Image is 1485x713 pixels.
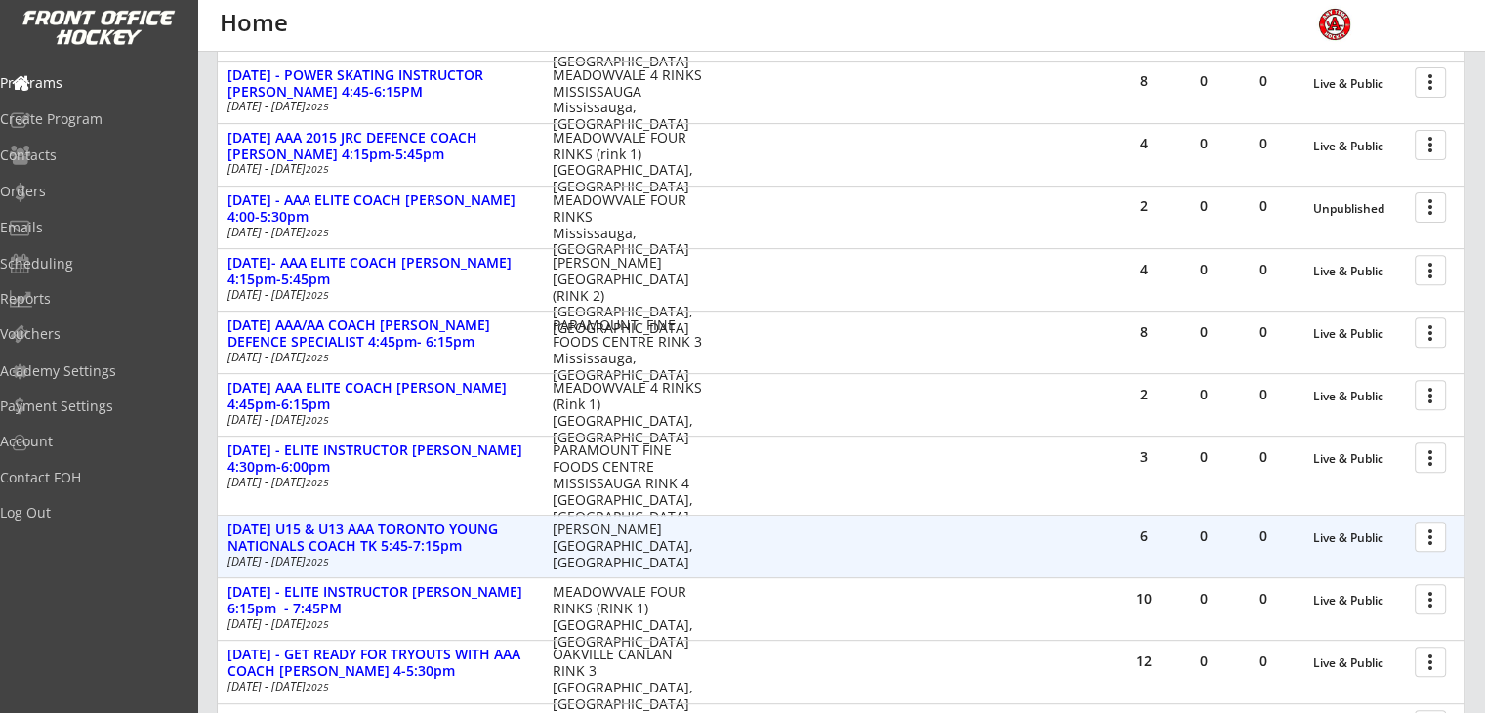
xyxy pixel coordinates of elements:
[553,584,706,650] div: MEADOWVALE FOUR RINKS (RINK 1) [GEOGRAPHIC_DATA], [GEOGRAPHIC_DATA]
[1234,74,1293,88] div: 0
[1115,592,1174,606] div: 10
[1175,74,1233,88] div: 0
[1115,388,1174,401] div: 2
[1175,529,1233,543] div: 0
[1415,380,1446,410] button: more_vert
[1115,74,1174,88] div: 8
[306,288,329,302] em: 2025
[1313,77,1405,91] div: Live & Public
[1234,199,1293,213] div: 0
[1415,192,1446,223] button: more_vert
[1415,584,1446,614] button: more_vert
[227,352,526,363] div: [DATE] - [DATE]
[306,162,329,176] em: 2025
[227,227,526,238] div: [DATE] - [DATE]
[1415,522,1446,552] button: more_vert
[1115,263,1174,276] div: 4
[306,617,329,631] em: 2025
[1234,325,1293,339] div: 0
[227,584,532,617] div: [DATE] - ELITE INSTRUCTOR [PERSON_NAME] 6:15pm - 7:45PM
[1175,450,1233,464] div: 0
[1313,265,1405,278] div: Live & Public
[1115,325,1174,339] div: 8
[1313,327,1405,341] div: Live & Public
[553,255,706,337] div: [PERSON_NAME][GEOGRAPHIC_DATA] (RINK 2) [GEOGRAPHIC_DATA], [GEOGRAPHIC_DATA]
[227,556,526,567] div: [DATE] - [DATE]
[553,67,706,133] div: MEADOWVALE 4 RINKS MISSISSAUGA Mississauga, [GEOGRAPHIC_DATA]
[227,101,526,112] div: [DATE] - [DATE]
[1115,529,1174,543] div: 6
[1313,452,1405,466] div: Live & Public
[227,163,526,175] div: [DATE] - [DATE]
[227,681,526,692] div: [DATE] - [DATE]
[1175,199,1233,213] div: 0
[1234,388,1293,401] div: 0
[1415,442,1446,473] button: more_vert
[227,618,526,630] div: [DATE] - [DATE]
[227,67,532,101] div: [DATE] - POWER SKATING INSTRUCTOR [PERSON_NAME] 4:45-6:15PM
[1175,654,1233,668] div: 0
[1234,592,1293,606] div: 0
[1415,255,1446,285] button: more_vert
[306,413,329,427] em: 2025
[1234,529,1293,543] div: 0
[553,130,706,195] div: MEADOWVALE FOUR RINKS (rink 1) [GEOGRAPHIC_DATA], [GEOGRAPHIC_DATA]
[306,100,329,113] em: 2025
[553,442,706,524] div: PARAMOUNT FINE FOODS CENTRE MISSISSAUGA RINK 4 [GEOGRAPHIC_DATA], [GEOGRAPHIC_DATA]
[306,226,329,239] em: 2025
[1313,594,1405,608] div: Live & Public
[553,522,706,570] div: [PERSON_NAME] [GEOGRAPHIC_DATA], [GEOGRAPHIC_DATA]
[1175,388,1233,401] div: 0
[1115,199,1174,213] div: 2
[1175,263,1233,276] div: 0
[1313,531,1405,545] div: Live & Public
[1415,67,1446,98] button: more_vert
[1313,140,1405,153] div: Live & Public
[306,476,329,489] em: 2025
[227,442,532,476] div: [DATE] - ELITE INSTRUCTOR [PERSON_NAME] 4:30pm-6:00pm
[1175,325,1233,339] div: 0
[1115,450,1174,464] div: 3
[306,351,329,364] em: 2025
[553,317,706,383] div: PARAMOUNT FINE FOODS CENTRE RINK 3 Mississauga, [GEOGRAPHIC_DATA]
[1115,137,1174,150] div: 4
[227,317,532,351] div: [DATE] AAA/AA COACH [PERSON_NAME] DEFENCE SPECIALIST 4:45pm- 6:15pm
[227,255,532,288] div: [DATE]- AAA ELITE COACH [PERSON_NAME] 4:15pm-5:45pm
[227,522,532,555] div: [DATE] U15 & U13 AAA TORONTO YOUNG NATIONALS COACH TK 5:45-7:15pm
[227,380,532,413] div: [DATE] AAA ELITE COACH [PERSON_NAME] 4:45pm-6:15pm
[1175,137,1233,150] div: 0
[1234,263,1293,276] div: 0
[227,289,526,301] div: [DATE] - [DATE]
[1175,592,1233,606] div: 0
[1234,450,1293,464] div: 0
[1313,656,1405,670] div: Live & Public
[306,680,329,693] em: 2025
[1313,202,1405,216] div: Unpublished
[227,130,532,163] div: [DATE] AAA 2015 JRC DEFENCE COACH [PERSON_NAME] 4:15pm-5:45pm
[1415,647,1446,677] button: more_vert
[1234,137,1293,150] div: 0
[227,647,532,680] div: [DATE] - GET READY FOR TRYOUTS WITH AAA COACH [PERSON_NAME] 4-5:30pm
[1115,654,1174,668] div: 12
[1234,654,1293,668] div: 0
[1415,130,1446,160] button: more_vert
[553,647,706,712] div: OAKVILLE CANLAN RINK 3 [GEOGRAPHIC_DATA], [GEOGRAPHIC_DATA]
[1313,390,1405,403] div: Live & Public
[227,192,532,226] div: [DATE] - AAA ELITE COACH [PERSON_NAME] 4:00-5:30pm
[1415,317,1446,348] button: more_vert
[553,192,706,258] div: MEADOWVALE FOUR RINKS Mississauga, [GEOGRAPHIC_DATA]
[227,477,526,488] div: [DATE] - [DATE]
[227,414,526,426] div: [DATE] - [DATE]
[306,555,329,568] em: 2025
[553,380,706,445] div: MEADOWVALE 4 RINKS (Rink 1) [GEOGRAPHIC_DATA], [GEOGRAPHIC_DATA]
